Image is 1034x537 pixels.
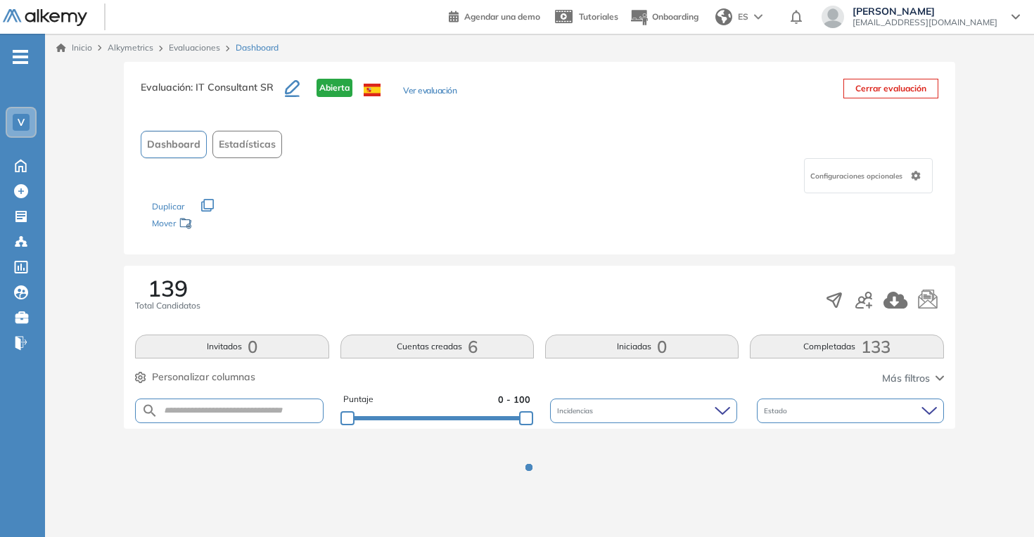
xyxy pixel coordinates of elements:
[754,14,762,20] img: arrow
[169,42,220,53] a: Evaluaciones
[191,81,274,93] span: : IT Consultant SR
[804,158,933,193] div: Configuraciones opcionales
[464,11,540,22] span: Agendar una demo
[550,399,737,423] div: Incidencias
[630,2,698,32] button: Onboarding
[141,402,158,420] img: SEARCH_ALT
[545,335,739,358] button: Iniciadas0
[343,393,374,406] span: Puntaje
[764,406,790,416] span: Estado
[882,371,944,386] button: Más filtros
[364,84,381,96] img: ESP
[147,137,200,152] span: Dashboard
[403,84,457,99] button: Ver evaluación
[152,370,255,384] span: Personalizar columnas
[108,42,153,53] span: Alkymetrics
[853,17,997,28] span: [EMAIL_ADDRESS][DOMAIN_NAME]
[135,370,255,384] button: Personalizar columnas
[750,335,943,358] button: Completadas133
[557,406,596,416] span: Incidencias
[449,7,540,24] a: Agendar una demo
[3,9,87,27] img: Logo
[882,371,930,386] span: Más filtros
[652,11,698,22] span: Onboarding
[18,117,25,128] span: V
[757,399,944,423] div: Estado
[738,11,748,23] span: ES
[317,79,352,97] span: Abierta
[152,212,293,238] div: Mover
[135,335,328,358] button: Invitados0
[56,41,92,54] a: Inicio
[236,41,279,54] span: Dashboard
[843,79,938,98] button: Cerrar evaluación
[579,11,618,22] span: Tutoriales
[498,393,530,406] span: 0 - 100
[810,171,905,181] span: Configuraciones opcionales
[141,131,207,158] button: Dashboard
[135,299,200,312] span: Total Candidatos
[141,79,285,108] h3: Evaluación
[853,6,997,17] span: [PERSON_NAME]
[13,56,28,58] i: -
[219,137,276,152] span: Estadísticas
[152,201,184,212] span: Duplicar
[715,8,732,25] img: world
[148,277,188,299] span: 139
[340,335,534,358] button: Cuentas creadas6
[212,131,282,158] button: Estadísticas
